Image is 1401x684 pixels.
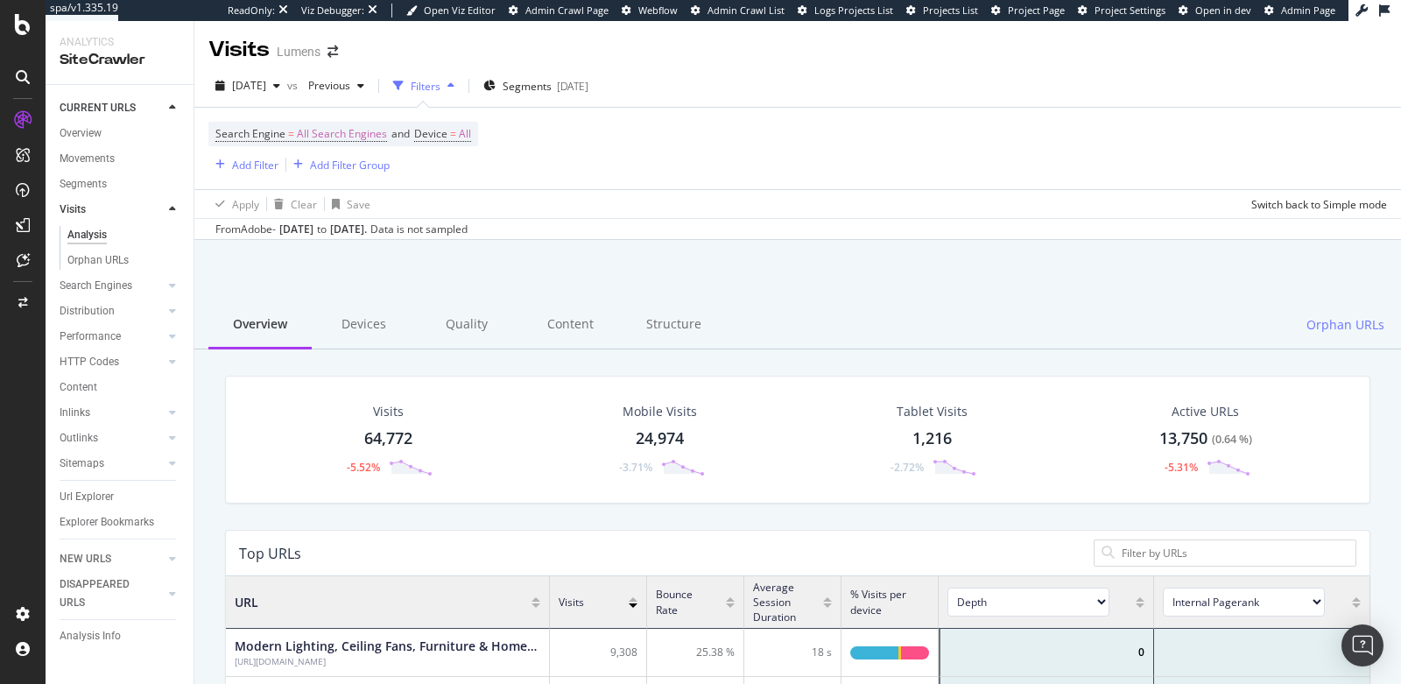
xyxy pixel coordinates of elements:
a: Admin Page [1264,4,1335,18]
a: Orphan URLs [67,251,181,270]
div: 9.5 [1154,629,1370,677]
div: -5.52% [347,460,380,475]
div: 64,772 [364,427,412,450]
div: HTTP Codes [60,353,119,371]
button: Filters [386,72,461,100]
div: Overview [60,124,102,143]
span: and [391,126,410,141]
div: Content [60,378,97,397]
div: Orphan URLs [67,251,129,270]
a: Webflow [622,4,678,18]
div: CURRENT URLS [60,99,136,117]
div: Segments [60,175,107,194]
span: Segments [503,79,552,94]
span: Webflow [638,4,678,17]
span: Admin Crawl List [708,4,785,17]
div: Tablet Visits [897,403,968,420]
a: DISAPPEARED URLS [60,575,164,612]
div: Switch back to Simple mode [1251,197,1387,212]
a: NEW URLS [60,550,164,568]
button: Switch back to Simple mode [1244,190,1387,218]
div: DISAPPEARED URLS [60,575,148,612]
div: 13,750 [1159,427,1252,450]
div: arrow-right-arrow-left [327,46,338,58]
span: Previous [301,78,350,93]
button: Add Filter Group [286,154,390,175]
div: ( 0.64 % ) [1212,432,1252,448]
span: [object Object] [1163,588,1343,617]
div: Open Intercom Messenger [1341,624,1383,666]
a: Search Engines [60,277,164,295]
button: Segments[DATE] [476,72,595,100]
span: Open in dev [1195,4,1251,17]
div: Performance [60,328,121,346]
a: Distribution [60,302,164,321]
div: 1,216 [912,427,952,450]
span: Device [414,126,447,141]
span: Logs Projects List [814,4,893,17]
a: Explorer Bookmarks [60,513,181,532]
input: Filter by URLs [1120,545,1348,561]
div: Visits [373,403,404,420]
div: Apply [232,197,259,212]
div: Movements [60,150,115,168]
a: Analysis Info [60,627,181,645]
div: Content [518,301,622,349]
div: 9,308 [550,629,647,677]
span: Visits [559,595,584,610]
div: Mobile Visits [623,403,697,420]
div: -5.31% [1165,460,1198,475]
a: Overview [60,124,181,143]
div: Analysis Info [60,627,121,645]
span: Active URLs [1172,403,1239,420]
a: Admin Crawl Page [509,4,609,18]
div: 24,974 [636,427,684,450]
span: % Visits per device [850,587,920,617]
div: Visits [60,201,86,219]
button: Previous [301,72,371,100]
div: [DATE] . [330,222,367,237]
button: Add Filter [208,154,278,175]
span: Projects List [923,4,978,17]
div: Sitemaps [60,455,104,473]
button: Clear [267,190,317,218]
a: Segments [60,175,181,194]
a: Open in dev [1179,4,1251,18]
div: Viz Debugger: [301,4,364,18]
div: 25.38 % [647,629,744,677]
div: Distribution [60,302,115,321]
a: Sitemaps [60,455,164,473]
span: = [450,126,456,141]
a: Admin Crawl List [691,4,785,18]
div: Search Engines [60,277,132,295]
span: Admin Page [1281,4,1335,17]
span: All Search Engines [297,122,387,146]
div: Modern Lighting, Ceiling Fans, Furniture & Home Decor | Lumens.com [235,655,540,667]
div: Url Explorer [60,488,114,506]
div: Explorer Bookmarks [60,513,154,532]
span: Search Engine [215,126,285,141]
div: Filters [411,79,440,94]
button: Save [325,190,370,218]
div: Top URLs [239,545,301,562]
span: Admin Crawl Page [525,4,609,17]
span: Average Session Duration [753,580,814,624]
a: Url Explorer [60,488,181,506]
div: -3.71% [619,460,652,475]
a: Open Viz Editor [406,4,496,18]
span: Project Page [1008,4,1065,17]
div: Inlinks [60,404,90,422]
div: Save [347,197,370,212]
span: 2025 Aug. 3rd [232,78,266,93]
div: Analysis [67,226,107,244]
span: Bounce Rate [656,587,717,617]
span: Orphan URLs [1306,316,1384,334]
div: Clear [291,197,317,212]
div: ReadOnly: [228,4,275,18]
div: [DATE] [279,222,313,237]
a: Logs Projects List [798,4,893,18]
div: From Adobe - to Data is not sampled [215,222,468,237]
span: URL [235,594,258,611]
div: Modern Lighting, Ceiling Fans, Furniture & Home Decor | Lumens.com [235,638,540,655]
button: [DATE] [208,72,287,100]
